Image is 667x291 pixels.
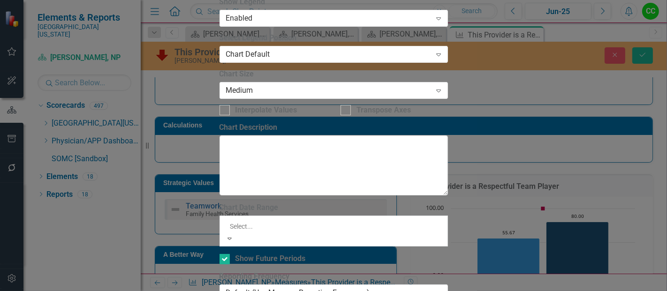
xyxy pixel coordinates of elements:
[220,69,448,80] label: Chart Size
[226,49,432,60] div: Chart Default
[235,254,306,264] div: Show Future Periods
[235,105,297,116] div: Interpolate Values
[226,13,432,24] div: Enabled
[220,33,448,44] label: Select Legend Position
[220,122,448,133] label: Chart Description
[356,105,411,116] div: Transpose Axes
[220,202,448,213] label: Chart Date Range
[220,271,448,282] label: Reporting Frequency
[226,85,432,96] div: Medium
